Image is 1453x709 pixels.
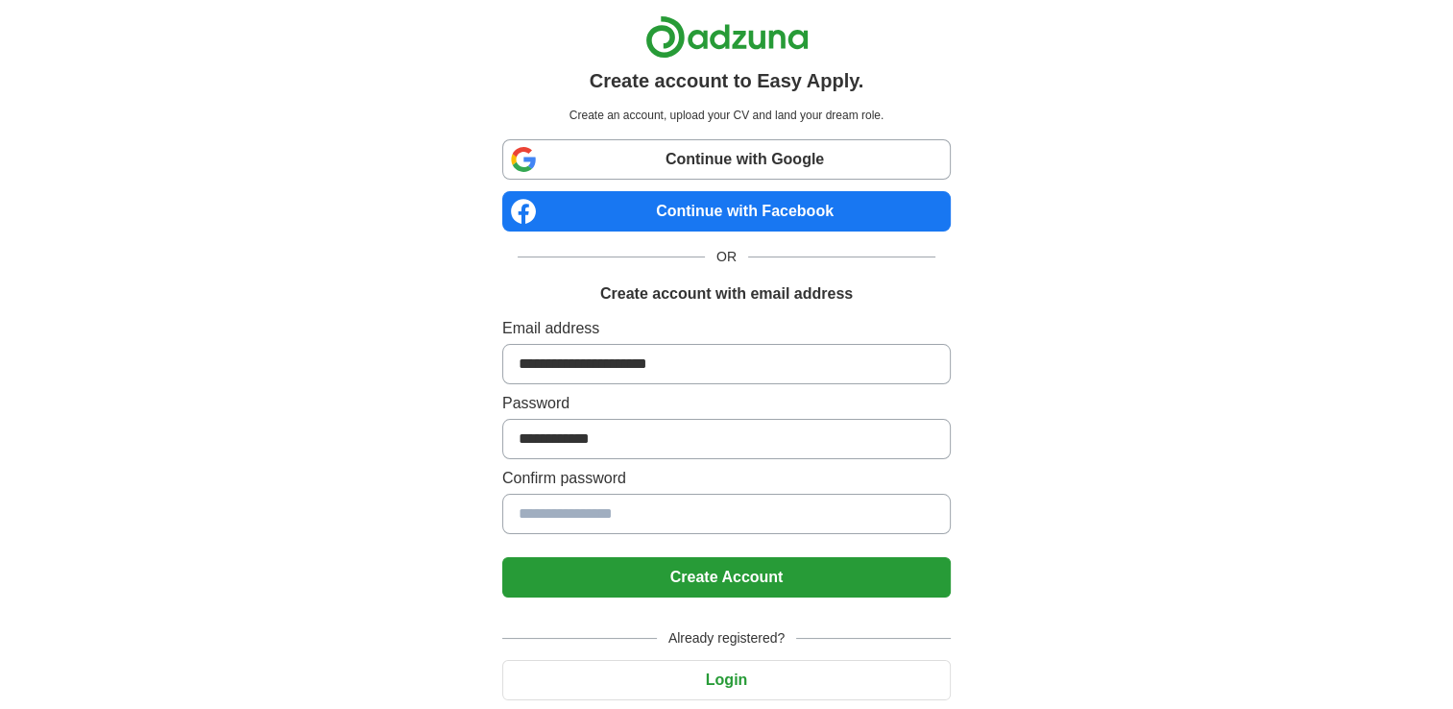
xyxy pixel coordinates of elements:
label: Email address [502,317,951,340]
button: Login [502,660,951,700]
a: Login [502,672,951,688]
h1: Create account to Easy Apply. [590,66,864,95]
p: Create an account, upload your CV and land your dream role. [506,107,947,124]
label: Password [502,392,951,415]
h1: Create account with email address [600,282,853,306]
img: Adzuna logo [645,15,809,59]
a: Continue with Google [502,139,951,180]
label: Confirm password [502,467,951,490]
a: Continue with Facebook [502,191,951,232]
span: Already registered? [657,628,796,648]
span: OR [705,247,748,267]
button: Create Account [502,557,951,598]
